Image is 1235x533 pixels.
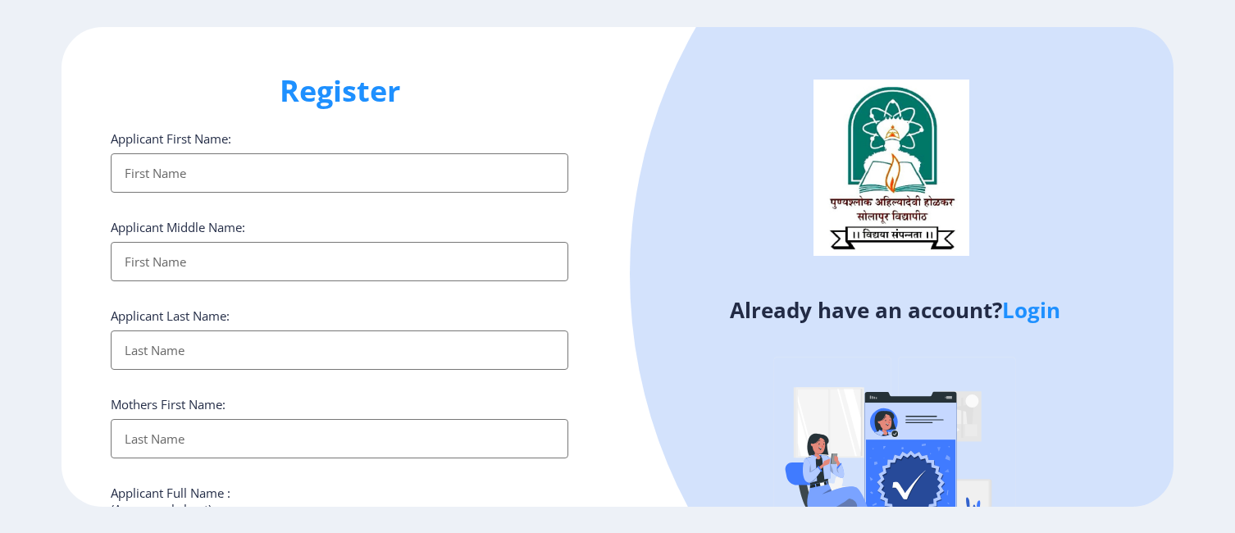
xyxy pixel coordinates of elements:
[111,307,230,324] label: Applicant Last Name:
[111,153,568,193] input: First Name
[111,130,231,147] label: Applicant First Name:
[111,71,568,111] h1: Register
[111,242,568,281] input: First Name
[1002,295,1060,325] a: Login
[111,419,568,458] input: Last Name
[813,80,969,255] img: logo
[111,330,568,370] input: Last Name
[111,485,230,517] label: Applicant Full Name : (As on marksheet)
[111,396,226,412] label: Mothers First Name:
[630,297,1161,323] h4: Already have an account?
[111,219,245,235] label: Applicant Middle Name:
